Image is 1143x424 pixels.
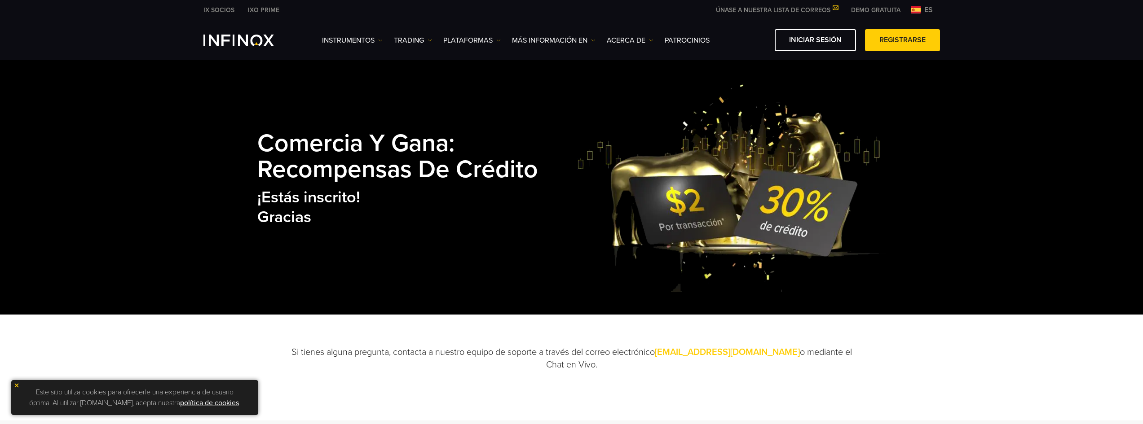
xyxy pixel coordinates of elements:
a: Iniciar sesión [775,29,856,51]
p: Si tienes alguna pregunta, contacta a nuestro equipo de soporte a través del correo electrónico o... [291,346,852,371]
a: INFINOX Logo [203,35,295,46]
a: Patrocinios [665,35,710,46]
strong: Comercia y Gana: Recompensas de Crédito [257,129,538,184]
a: TRADING [394,35,432,46]
p: Este sitio utiliza cookies para ofrecerle una experiencia de usuario óptima. Al utilizar [DOMAIN_... [16,385,254,411]
a: ÚNASE A NUESTRA LISTA DE CORREOS [709,6,844,14]
img: yellow close icon [13,382,20,389]
a: PLATAFORMAS [443,35,501,46]
a: Instrumentos [322,35,383,46]
a: Registrarse [865,29,940,51]
a: política de cookies [180,398,239,407]
a: [EMAIL_ADDRESS][DOMAIN_NAME] [655,347,800,358]
a: Más información en [512,35,596,46]
a: INFINOX [197,5,241,15]
a: INFINOX MENU [844,5,907,15]
h2: ¡Estás inscrito! Gracias [257,188,577,227]
a: INFINOX [241,5,286,15]
span: es [921,4,936,15]
a: ACERCA DE [607,35,653,46]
